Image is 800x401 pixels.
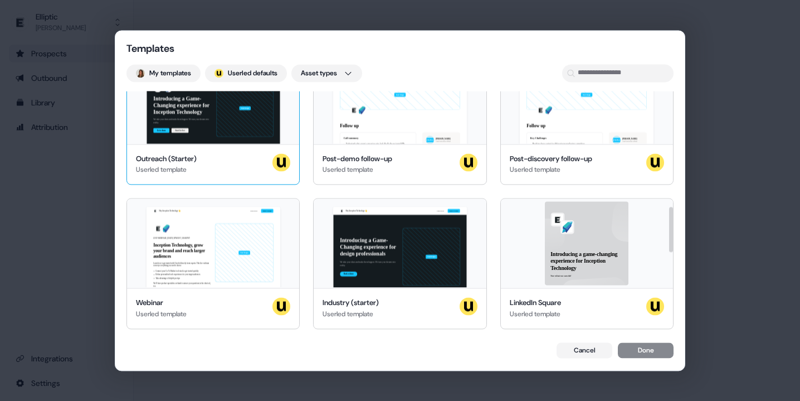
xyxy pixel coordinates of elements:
[214,69,223,78] img: userled logo
[272,153,290,171] img: userled logo
[646,297,664,315] img: userled logo
[510,308,561,320] div: Userled template
[510,297,561,308] div: LinkedIn Square
[313,198,486,329] button: Hey Inception Technology 👋Learn moreBook a demoIntroducing a Game-Changing experience for design ...
[214,69,223,78] div: ;
[323,297,379,308] div: Industry (starter)
[205,64,287,82] button: userled logo;Userled defaults
[291,64,362,82] button: Asset types
[500,54,674,185] button: Your imageFollow upKey Challenges Breaking down content for different personas/buying committees ...
[323,308,379,320] div: Userled template
[126,42,238,55] div: Templates
[500,198,674,329] button: Introducing a game-changing experience for Inception TechnologySee what we can do!LinkedIn Square...
[136,164,197,175] div: Userled template
[136,297,187,308] div: Webinar
[323,164,392,175] div: Userled template
[272,297,290,315] img: userled logo
[136,308,187,320] div: Userled template
[136,153,197,165] div: Outreach (Starter)
[136,69,145,78] img: Pouyeh
[460,297,477,315] img: userled logo
[646,153,664,171] img: userled logo
[510,164,592,175] div: Userled template
[510,153,592,165] div: Post-discovery follow-up
[460,153,477,171] img: userled logo
[126,64,201,82] button: My templates
[557,342,612,358] button: Cancel
[126,54,300,185] button: Introducing a Game-Changing experience for Inception TechnologyWe take your ideas and make them h...
[126,198,300,329] button: Hey Inception Technology 👋Learn moreBook a demoLIVE WEBINAR | [DATE] 1PM EST | 10AM PSTInception ...
[313,54,486,185] button: Your imageFollow upCall summary Understand what current conversion rates look like & discuss targ...
[323,153,392,165] div: Post-demo follow-up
